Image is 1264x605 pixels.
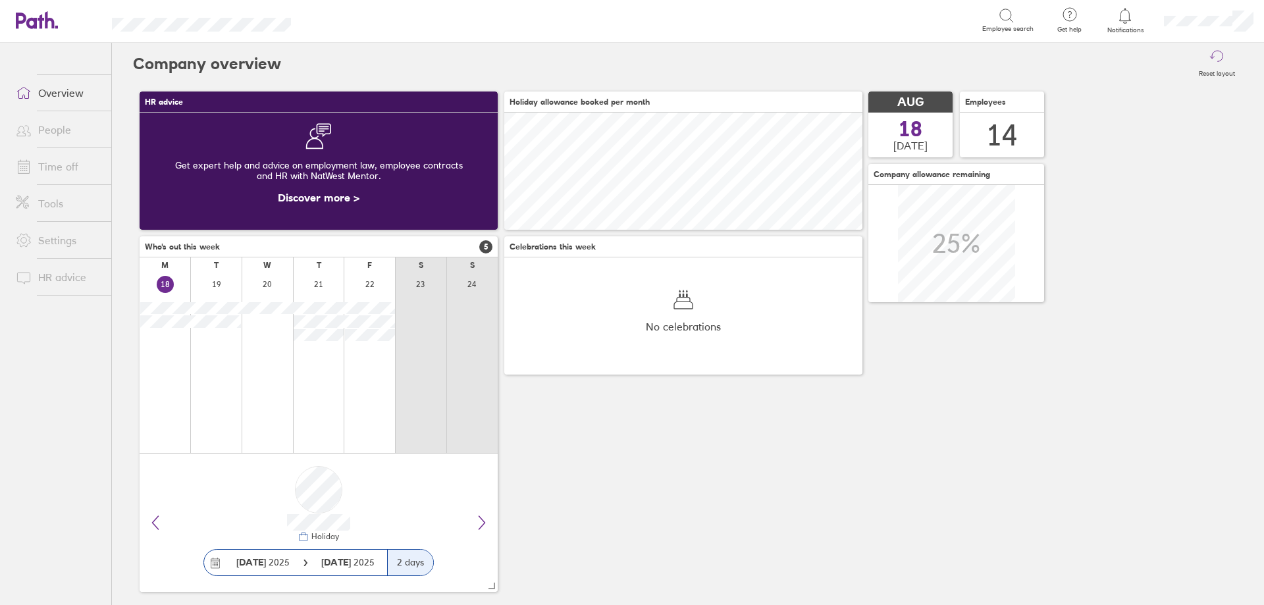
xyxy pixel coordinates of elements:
[893,140,928,151] span: [DATE]
[327,14,360,26] div: Search
[317,261,321,270] div: T
[1191,43,1243,85] button: Reset layout
[5,264,111,290] a: HR advice
[145,97,183,107] span: HR advice
[897,95,924,109] span: AUG
[986,118,1018,152] div: 14
[145,242,220,251] span: Who's out this week
[321,557,375,567] span: 2025
[321,556,354,568] strong: [DATE]
[899,118,922,140] span: 18
[1104,26,1147,34] span: Notifications
[965,97,1006,107] span: Employees
[982,25,1034,33] span: Employee search
[387,550,433,575] div: 2 days
[236,557,290,567] span: 2025
[479,240,492,253] span: 5
[5,227,111,253] a: Settings
[236,556,266,568] strong: [DATE]
[150,149,487,192] div: Get expert help and advice on employment law, employee contracts and HR with NatWest Mentor.
[1048,26,1091,34] span: Get help
[5,80,111,106] a: Overview
[367,261,372,270] div: F
[874,170,990,179] span: Company allowance remaining
[646,321,721,332] span: No celebrations
[510,242,596,251] span: Celebrations this week
[133,43,281,85] h2: Company overview
[5,117,111,143] a: People
[161,261,169,270] div: M
[278,191,359,204] a: Discover more >
[309,532,339,541] div: Holiday
[1191,66,1243,78] label: Reset layout
[263,261,271,270] div: W
[419,261,423,270] div: S
[5,153,111,180] a: Time off
[510,97,650,107] span: Holiday allowance booked per month
[1104,7,1147,34] a: Notifications
[5,190,111,217] a: Tools
[470,261,475,270] div: S
[214,261,219,270] div: T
